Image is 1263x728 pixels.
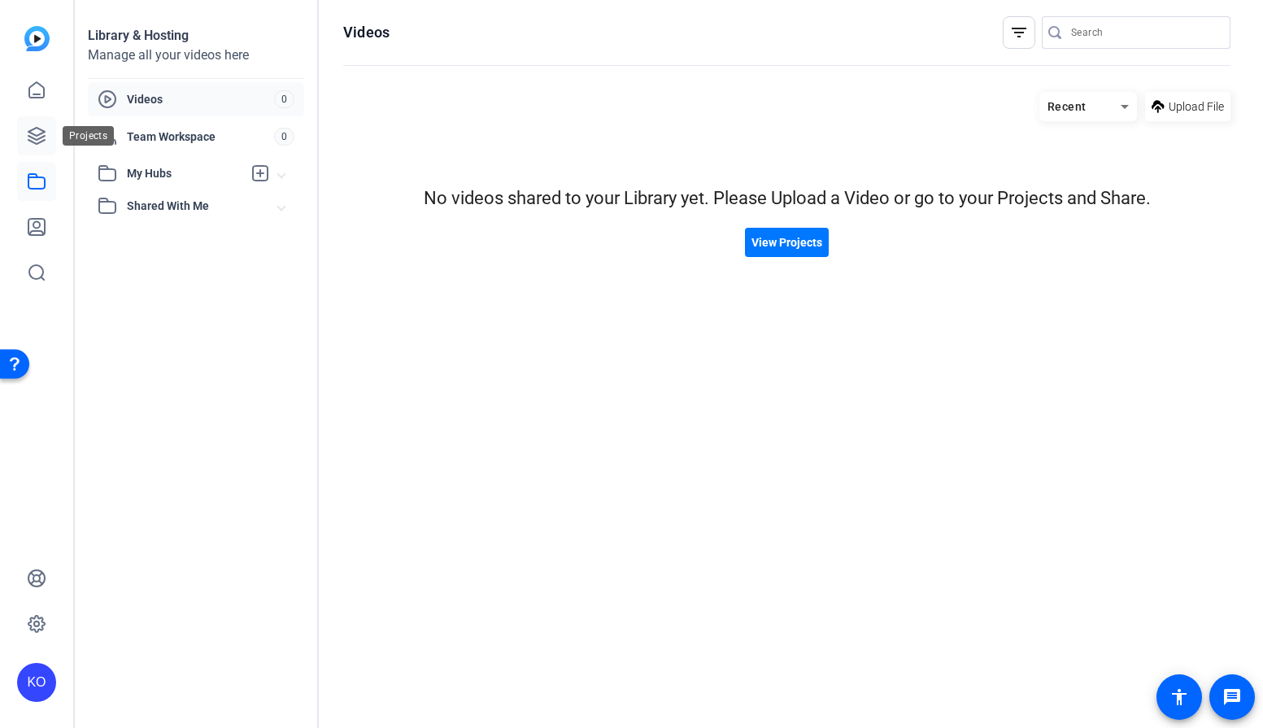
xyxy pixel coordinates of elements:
mat-icon: accessibility [1169,687,1189,707]
span: 0 [274,128,294,146]
div: Manage all your videos here [88,46,304,65]
button: Upload File [1145,92,1230,121]
span: Shared With Me [127,198,278,215]
button: View Projects [745,228,829,257]
div: Projects [63,126,114,146]
mat-expansion-panel-header: My Hubs [88,157,304,190]
span: Team Workspace [127,129,274,145]
mat-icon: filter_list [1009,23,1029,42]
div: KO [17,663,56,702]
div: No videos shared to your Library yet. Please Upload a Video or go to your Projects and Share. [343,185,1230,211]
mat-expansion-panel-header: Shared With Me [88,190,304,222]
span: Videos [127,91,274,107]
input: Search [1071,23,1217,42]
mat-icon: message [1222,687,1242,707]
img: blue-gradient.svg [24,26,50,51]
span: My Hubs [127,165,242,182]
span: Recent [1047,100,1087,113]
span: 0 [274,90,294,108]
span: Upload File [1169,98,1224,116]
span: View Projects [751,234,822,251]
h1: Videos [343,23,390,42]
div: Library & Hosting [88,26,304,46]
